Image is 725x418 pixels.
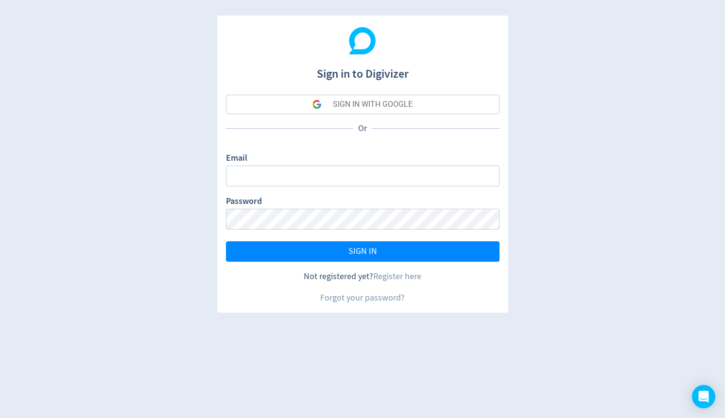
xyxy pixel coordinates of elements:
div: Open Intercom Messenger [692,385,715,408]
label: Email [226,152,247,166]
a: Register here [373,271,421,282]
div: Not registered yet? [226,270,500,283]
button: SIGN IN WITH GOOGLE [226,95,500,114]
div: SIGN IN WITH GOOGLE [333,95,413,114]
span: SIGN IN [348,247,377,256]
img: Digivizer Logo [349,27,376,54]
label: Password [226,195,262,209]
button: SIGN IN [226,241,500,262]
a: Forgot your password? [320,292,405,303]
h1: Sign in to Digivizer [226,57,500,83]
p: Or [353,122,372,134]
